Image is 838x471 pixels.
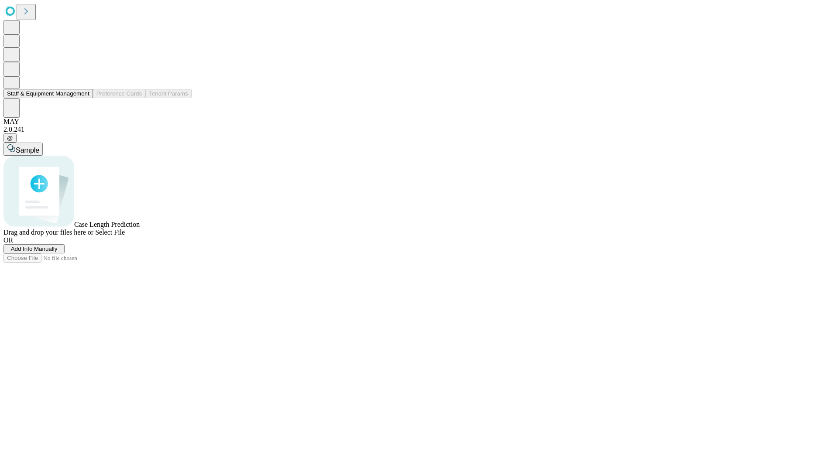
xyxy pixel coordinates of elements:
button: Add Info Manually [3,244,65,253]
span: Select File [95,229,125,236]
span: Sample [16,147,39,154]
div: MAY [3,118,835,126]
span: Drag and drop your files here or [3,229,93,236]
button: Staff & Equipment Management [3,89,93,98]
span: Case Length Prediction [74,221,140,228]
button: Tenant Params [145,89,192,98]
button: Preference Cards [93,89,145,98]
button: Sample [3,143,43,156]
button: @ [3,133,17,143]
div: 2.0.241 [3,126,835,133]
span: Add Info Manually [11,246,58,252]
span: OR [3,236,13,244]
span: @ [7,135,13,141]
